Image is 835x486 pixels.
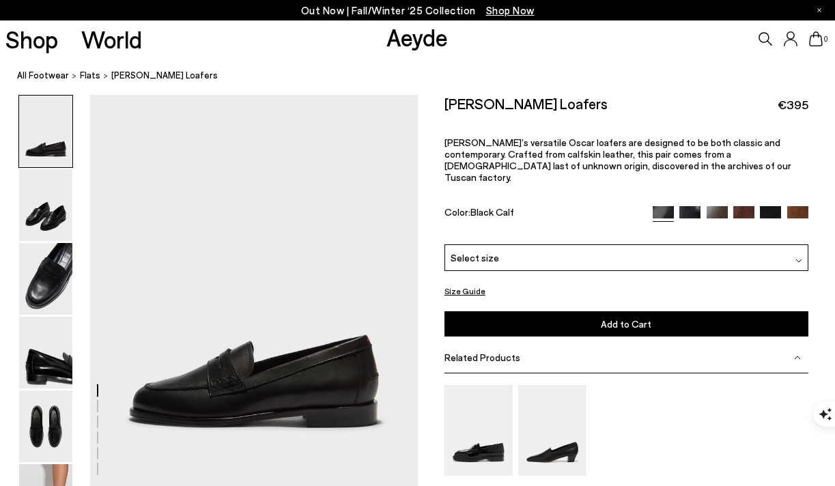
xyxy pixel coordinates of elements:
[809,31,823,46] a: 0
[80,68,100,83] a: flats
[778,96,808,113] span: €395
[19,390,72,462] img: Oscar Leather Loafers - Image 5
[601,318,651,330] span: Add to Cart
[518,385,586,476] img: Gabby Almond-Toe Loafers
[386,23,448,51] a: Aeyde
[111,68,218,83] span: [PERSON_NAME] Loafers
[444,352,520,363] span: Related Products
[486,4,535,16] span: Navigate to /collections/new-in
[444,206,641,222] div: Color:
[444,95,608,112] h2: [PERSON_NAME] Loafers
[470,206,514,218] span: Black Calf
[823,35,830,43] span: 0
[444,385,513,476] img: Leon Loafers
[19,317,72,388] img: Oscar Leather Loafers - Image 4
[301,2,535,19] p: Out Now | Fall/Winter ‘25 Collection
[17,68,69,83] a: All Footwear
[444,311,808,337] button: Add to Cart
[5,27,58,51] a: Shop
[795,257,802,264] img: svg%3E
[794,354,801,361] img: svg%3E
[19,243,72,315] img: Oscar Leather Loafers - Image 3
[444,137,791,183] span: [PERSON_NAME]’s versatile Oscar loafers are designed to be both classic and contemporary. Crafted...
[451,251,499,265] span: Select size
[444,283,485,300] button: Size Guide
[19,96,72,167] img: Oscar Leather Loafers - Image 1
[17,57,835,95] nav: breadcrumb
[81,27,142,51] a: World
[19,169,72,241] img: Oscar Leather Loafers - Image 2
[80,70,100,81] span: flats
